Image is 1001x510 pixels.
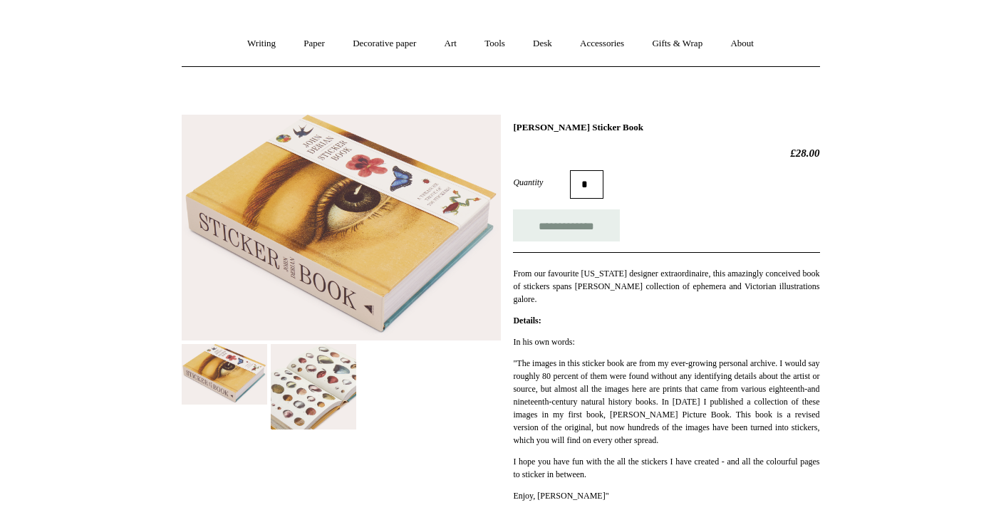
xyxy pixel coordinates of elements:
[513,357,819,447] p: "The images in this sticker book are from my ever-growing personal archive. I would say roughly 8...
[271,344,356,430] img: John Derian Sticker Book
[432,25,470,63] a: Art
[513,316,541,326] strong: Details:
[717,25,767,63] a: About
[291,25,338,63] a: Paper
[234,25,289,63] a: Writing
[513,122,819,133] h1: [PERSON_NAME] Sticker Book
[182,344,267,405] img: John Derian Sticker Book
[639,25,715,63] a: Gifts & Wrap
[513,489,819,502] p: Enjoy, [PERSON_NAME]"
[567,25,637,63] a: Accessories
[513,147,819,160] h2: £28.00
[520,25,565,63] a: Desk
[513,176,570,189] label: Quantity
[182,115,501,341] img: John Derian Sticker Book
[513,269,819,304] span: From our favourite [US_STATE] designer extraordinaire, this amazingly conceived book of stickers ...
[513,455,819,481] p: I hope you have fun with the all the stickers I have created - and all the colourful pages to sti...
[472,25,518,63] a: Tools
[513,335,819,348] p: In his own words:
[340,25,429,63] a: Decorative paper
